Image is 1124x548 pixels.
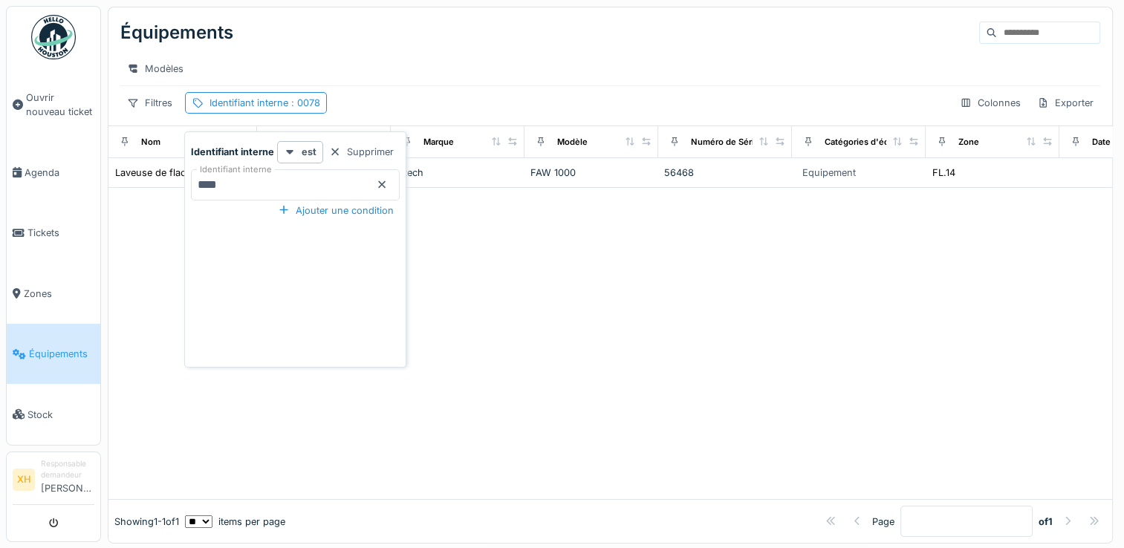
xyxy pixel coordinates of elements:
[397,166,519,180] div: Litech
[27,226,94,240] span: Tickets
[24,287,94,301] span: Zones
[691,136,759,149] div: Numéro de Série
[209,96,320,110] div: Identifiant interne
[802,166,856,180] div: Equipement
[272,200,400,221] div: Ajouter une condition
[423,136,454,149] div: Marque
[141,136,160,149] div: Nom
[191,145,274,159] strong: Identifiant interne
[323,142,400,162] div: Supprimer
[1039,515,1053,529] strong: of 1
[27,408,94,422] span: Stock
[120,58,190,79] div: Modèles
[41,458,94,481] div: Responsable demandeur
[557,136,588,149] div: Modèle
[26,91,94,119] span: Ouvrir nouveau ticket
[872,515,894,529] div: Page
[932,166,955,180] div: FL.14
[120,92,179,114] div: Filtres
[31,15,76,59] img: Badge_color-CXgf-gQk.svg
[664,166,786,180] div: 56468
[25,166,94,180] span: Agenda
[115,166,203,180] div: Laveuse de flacons
[13,469,35,491] li: XH
[41,458,94,501] li: [PERSON_NAME]
[114,515,179,529] div: Showing 1 - 1 of 1
[120,13,233,52] div: Équipements
[29,347,94,361] span: Équipements
[825,136,928,149] div: Catégories d'équipement
[302,145,316,159] strong: est
[197,163,275,176] label: Identifiant interne
[185,515,285,529] div: items per page
[288,97,320,108] span: : 0078
[958,136,979,149] div: Zone
[953,92,1027,114] div: Colonnes
[530,166,652,180] div: FAW 1000
[1030,92,1100,114] div: Exporter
